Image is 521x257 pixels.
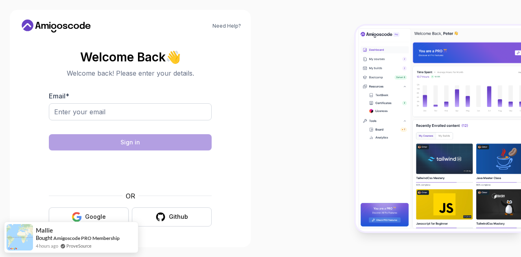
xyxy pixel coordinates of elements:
[53,235,120,241] a: Amigoscode PRO Membership
[69,155,192,186] iframe: Widget containing checkbox for hCaptcha security challenge
[126,191,135,201] p: OR
[66,242,92,249] a: ProveSource
[49,134,212,150] button: Sign in
[165,50,181,64] span: 👋
[132,207,212,227] button: Github
[36,242,58,249] span: 4 hours ago
[85,213,106,221] div: Google
[49,103,212,120] input: Enter your email
[49,68,212,78] p: Welcome back! Please enter your details.
[49,92,69,100] label: Email *
[7,224,33,250] img: provesource social proof notification image
[212,23,241,29] a: Need Help?
[36,235,53,241] span: Bought
[120,138,140,146] div: Sign in
[356,26,521,231] img: Amigoscode Dashboard
[49,207,129,227] button: Google
[49,50,212,63] h2: Welcome Back
[20,20,93,33] a: Home link
[36,227,53,234] span: Mallie
[169,213,188,221] div: Github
